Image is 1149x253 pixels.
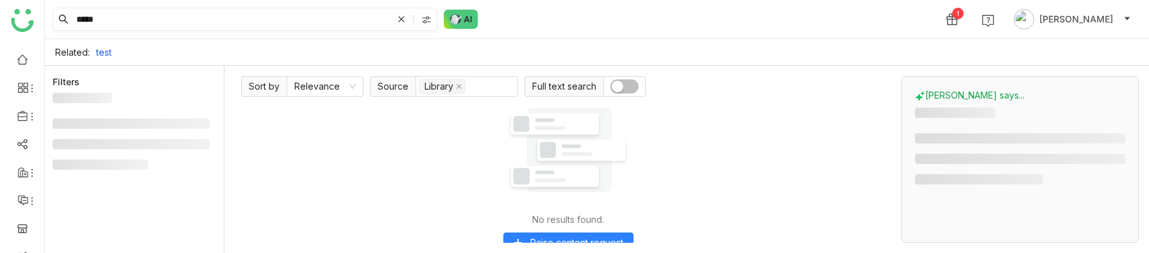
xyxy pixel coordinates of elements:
span: [PERSON_NAME] says... [915,90,1025,101]
span: Full text search [524,76,603,97]
div: No results found. [532,214,604,225]
button: Raise content request [503,233,633,253]
img: No results found. [504,86,632,214]
span: Raise content request [530,236,623,250]
img: help.svg [982,14,994,27]
div: 1 [952,8,964,19]
img: buddy-says [915,91,925,101]
img: avatar [1014,9,1034,29]
img: ask-buddy-normal.svg [444,10,478,29]
span: [PERSON_NAME] [1039,12,1113,26]
nz-select-item: Library [419,79,465,94]
img: search-type.svg [421,15,432,25]
button: [PERSON_NAME] [1011,9,1134,29]
div: Library [424,79,453,94]
img: logo [11,9,34,32]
